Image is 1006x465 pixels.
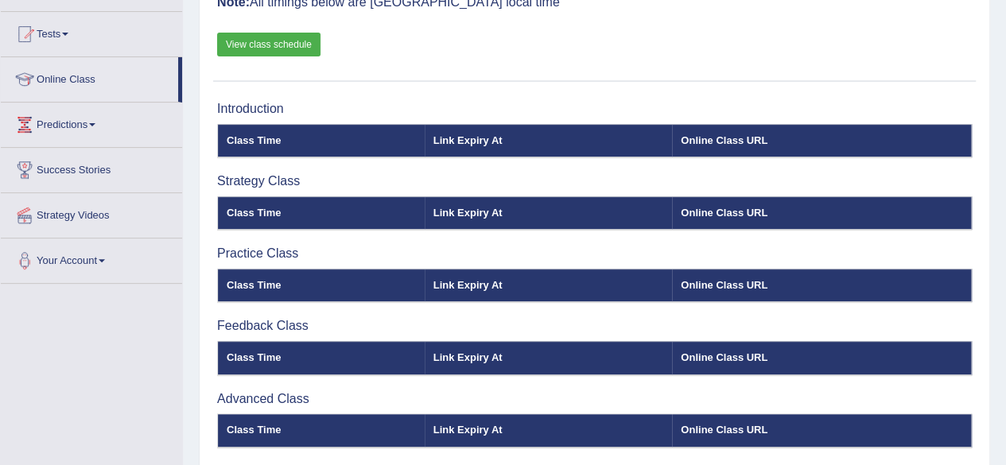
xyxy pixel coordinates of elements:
h3: Introduction [217,102,972,116]
th: Online Class URL [672,196,971,230]
h3: Practice Class [217,246,972,261]
a: View class schedule [217,33,320,56]
th: Link Expiry At [425,269,673,302]
h3: Advanced Class [217,392,972,406]
th: Link Expiry At [425,414,673,448]
th: Class Time [218,269,425,302]
th: Online Class URL [672,124,971,157]
th: Link Expiry At [425,196,673,230]
a: Success Stories [1,148,182,188]
th: Link Expiry At [425,341,673,374]
th: Class Time [218,124,425,157]
a: Your Account [1,238,182,278]
th: Online Class URL [672,341,971,374]
th: Class Time [218,414,425,448]
th: Online Class URL [672,414,971,448]
th: Class Time [218,196,425,230]
a: Predictions [1,103,182,142]
a: Tests [1,12,182,52]
th: Class Time [218,341,425,374]
th: Link Expiry At [425,124,673,157]
a: Strategy Videos [1,193,182,233]
th: Online Class URL [672,269,971,302]
h3: Strategy Class [217,174,972,188]
a: Online Class [1,57,178,97]
h3: Feedback Class [217,319,972,333]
